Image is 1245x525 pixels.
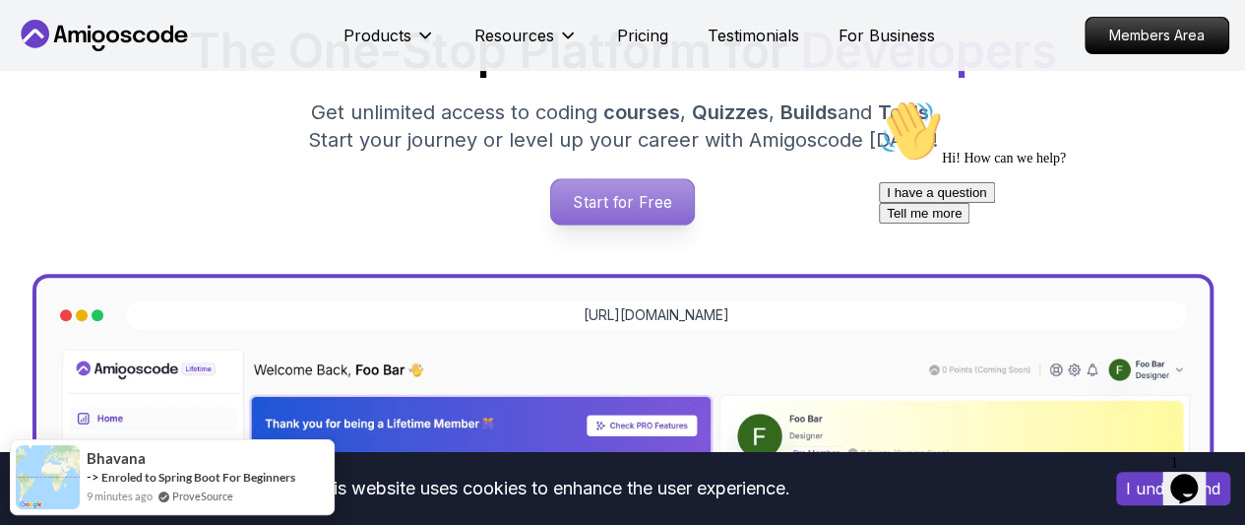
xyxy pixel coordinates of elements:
img: :wave: [8,8,71,71]
span: courses [603,100,680,124]
a: Enroled to Spring Boot For Beginners [101,470,295,485]
a: Testimonials [708,24,799,47]
h1: The One-Stop Platform for [16,28,1229,75]
a: [URL][DOMAIN_NAME] [584,305,729,325]
a: For Business [839,24,935,47]
a: Members Area [1085,17,1229,54]
span: Quizzes [692,100,769,124]
button: Tell me more [8,111,98,132]
button: I have a question [8,91,124,111]
a: ProveSource [172,488,233,504]
p: Get unlimited access to coding , , and . Start your journey or level up your career with Amigosco... [292,98,954,154]
span: Builds [780,100,838,124]
div: 👋Hi! How can we help?I have a questionTell me more [8,8,362,132]
p: Products [343,24,411,47]
span: -> [87,469,99,485]
p: Members Area [1086,18,1228,53]
button: Accept cookies [1116,472,1230,505]
span: Bhavana [87,450,146,467]
a: Start for Free [550,178,695,226]
iframe: chat widget [871,92,1225,436]
span: 9 minutes ago [87,488,153,504]
button: Products [343,24,435,63]
p: Start for Free [551,179,694,225]
button: Resources [474,24,578,63]
a: Pricing [617,24,668,47]
p: Resources [474,24,554,47]
div: This website uses cookies to enhance the user experience. [15,467,1087,510]
span: Hi! How can we help? [8,59,195,74]
img: provesource social proof notification image [16,445,80,509]
iframe: chat widget [1162,446,1225,505]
